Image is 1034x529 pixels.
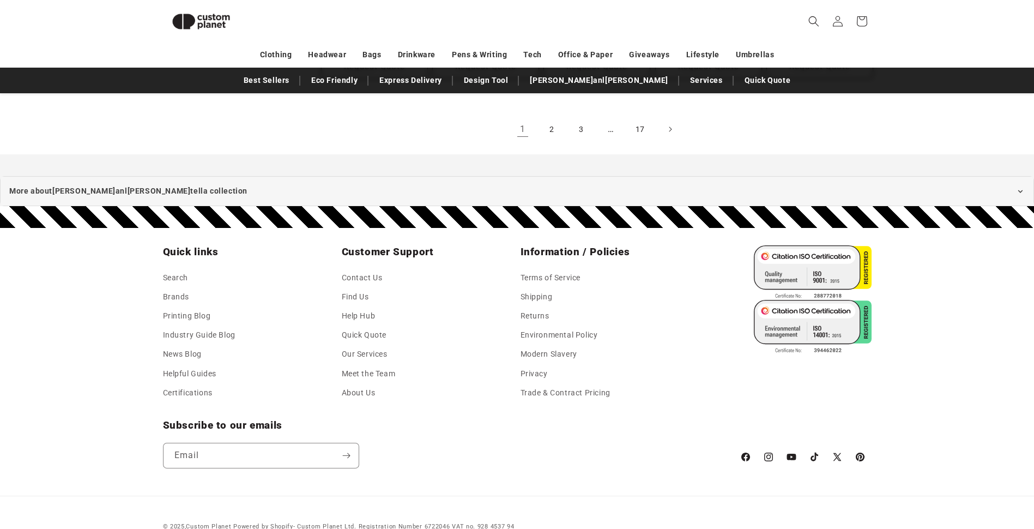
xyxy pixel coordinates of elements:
[374,71,448,90] a: Express Delivery
[521,345,577,364] a: Modern Slavery
[163,4,239,39] img: Custom Planet
[342,383,376,402] a: About Us
[342,345,388,364] a: Our Services
[321,117,872,141] nav: Pagination
[628,117,652,141] a: Page 17
[739,71,796,90] a: Quick Quote
[558,45,613,64] a: Office & Paper
[163,383,213,402] a: Certifications
[362,45,381,64] a: Bags
[163,306,211,326] a: Printing Blog
[521,271,581,287] a: Terms of Service
[521,287,553,306] a: Shipping
[163,287,190,306] a: Brands
[802,9,826,33] summary: Search
[685,71,728,90] a: Services
[342,287,369,306] a: Find Us
[599,117,623,141] span: …
[342,364,396,383] a: Meet the Team
[754,300,872,354] img: ISO 14001 Certified
[658,117,682,141] a: Next page
[521,245,693,259] h2: Information / Policies
[511,117,535,141] a: Page 1
[163,245,335,259] h2: Quick links
[163,419,729,432] h2: Subscribe to our emails
[521,326,598,345] a: Environmental Policy
[540,117,564,141] a: Page 2
[342,271,383,287] a: Contact Us
[452,45,507,64] a: Pens & Writing
[521,383,610,402] a: Trade & Contract Pricing
[524,71,673,90] a: [PERSON_NAME]anl[PERSON_NAME]
[260,45,292,64] a: Clothing
[523,45,541,64] a: Tech
[521,306,549,326] a: Returns
[335,443,359,468] button: Subscribe
[306,71,363,90] a: Eco Friendly
[754,245,872,300] img: ISO 9001 Certified
[238,71,295,90] a: Best Sellers
[736,45,774,64] a: Umbrellas
[163,345,202,364] a: News Blog
[570,117,594,141] a: Page 3
[163,271,189,287] a: Search
[629,45,669,64] a: Giveaways
[852,411,1034,529] iframe: Chat Widget
[342,306,376,326] a: Help Hub
[163,326,235,345] a: Industry Guide Blog
[308,45,346,64] a: Headwear
[521,364,548,383] a: Privacy
[342,245,514,259] h2: Customer Support
[686,45,719,64] a: Lifestyle
[9,184,247,198] span: More about[PERSON_NAME]anl[PERSON_NAME]tella collection
[342,326,387,345] a: Quick Quote
[398,45,436,64] a: Drinkware
[163,364,216,383] a: Helpful Guides
[458,71,514,90] a: Design Tool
